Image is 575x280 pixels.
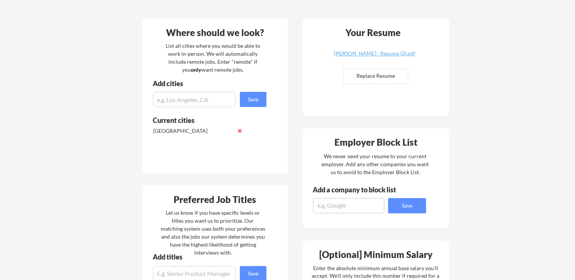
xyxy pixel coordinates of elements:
div: Current cities [153,117,258,124]
div: [GEOGRAPHIC_DATA] [153,127,233,135]
input: e.g. Los Angeles, CA [153,92,236,107]
div: Your Resume [336,28,411,37]
button: Save [388,198,426,213]
button: Save [240,92,266,107]
div: Preferred Job Titles [144,195,286,204]
div: [PERSON_NAME] - Resume (2).pdf [329,51,420,56]
div: Where should we look? [144,28,286,37]
div: Employer Block List [306,138,447,147]
a: [PERSON_NAME] - Resume (2).pdf [329,51,420,63]
div: We never send your resume to your current employer. Add any other companies you want us to avoid ... [321,152,429,176]
div: Add a company to block list [313,186,408,193]
div: Add cities [153,80,268,87]
div: [Optional] Minimum Salary [305,250,447,259]
div: Let us know if you have specific levels or titles you want us to prioritize. Our matching system ... [161,209,265,256]
div: Add titles [153,253,260,260]
div: List all cities where you would be able to work in-person. We will automatically include remote j... [161,42,265,74]
strong: only [191,66,201,73]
